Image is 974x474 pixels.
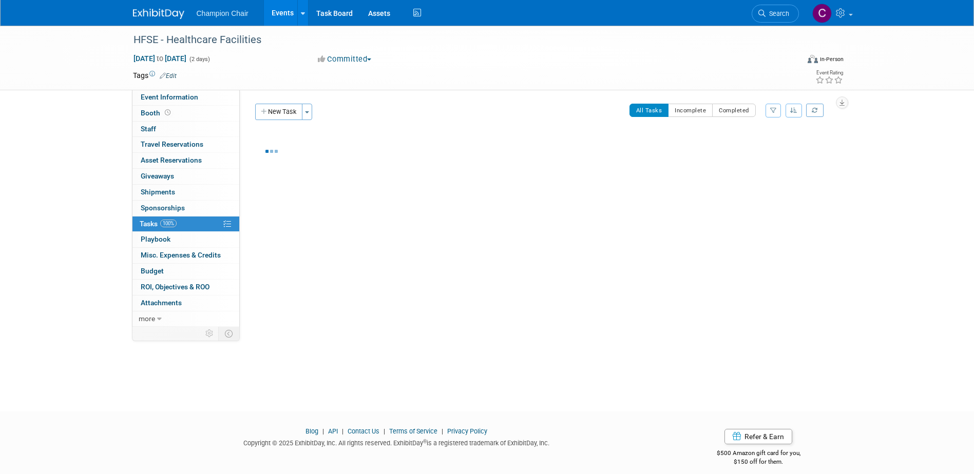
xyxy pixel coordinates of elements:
[132,106,239,121] a: Booth
[218,327,239,340] td: Toggle Event Tabs
[712,104,756,117] button: Completed
[141,172,174,180] span: Giveaways
[676,458,842,466] div: $150 off for them.
[141,251,221,259] span: Misc. Expenses & Credits
[806,104,824,117] a: Refresh
[201,327,219,340] td: Personalize Event Tab Strip
[724,429,792,444] a: Refer & Earn
[197,9,249,17] span: Champion Chair
[133,436,661,448] div: Copyright © 2025 ExhibitDay, Inc. All rights reserved. ExhibitDay is a registered trademark of Ex...
[141,93,198,101] span: Event Information
[132,280,239,295] a: ROI, Objectives & ROO
[265,150,278,153] img: loading...
[132,201,239,216] a: Sponsorships
[812,4,832,23] img: Chris Kiscellus
[160,72,177,80] a: Edit
[447,427,487,435] a: Privacy Policy
[141,204,185,212] span: Sponsorships
[133,54,187,63] span: [DATE] [DATE]
[141,267,164,275] span: Budget
[305,427,318,435] a: Blog
[132,137,239,152] a: Travel Reservations
[132,264,239,279] a: Budget
[132,90,239,105] a: Event Information
[132,122,239,137] a: Staff
[752,5,799,23] a: Search
[389,427,437,435] a: Terms of Service
[132,169,239,184] a: Giveaways
[132,295,239,311] a: Attachments
[132,216,239,232] a: Tasks100%
[348,427,379,435] a: Contact Us
[133,9,184,19] img: ExhibitDay
[141,283,209,291] span: ROI, Objectives & ROO
[141,125,156,133] span: Staff
[155,54,165,63] span: to
[163,109,173,116] span: Booth not reserved yet
[815,70,843,75] div: Event Rating
[132,311,239,327] a: more
[676,442,842,466] div: $500 Amazon gift card for you,
[819,55,844,63] div: In-Person
[381,427,388,435] span: |
[141,140,203,148] span: Travel Reservations
[314,54,375,65] button: Committed
[132,153,239,168] a: Asset Reservations
[141,156,202,164] span: Asset Reservations
[140,220,177,228] span: Tasks
[339,427,346,435] span: |
[132,248,239,263] a: Misc. Expenses & Credits
[141,188,175,196] span: Shipments
[132,232,239,247] a: Playbook
[132,185,239,200] a: Shipments
[629,104,669,117] button: All Tasks
[130,31,784,49] div: HFSE - Healthcare Facilities
[255,104,302,120] button: New Task
[141,235,170,243] span: Playbook
[423,439,427,444] sup: ®
[320,427,327,435] span: |
[139,314,155,323] span: more
[188,56,210,63] span: (2 days)
[439,427,446,435] span: |
[141,109,173,117] span: Booth
[141,299,182,307] span: Attachments
[738,53,844,69] div: Event Format
[160,220,177,227] span: 100%
[668,104,713,117] button: Incomplete
[766,10,789,17] span: Search
[328,427,338,435] a: API
[133,70,177,81] td: Tags
[808,55,818,63] img: Format-Inperson.png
